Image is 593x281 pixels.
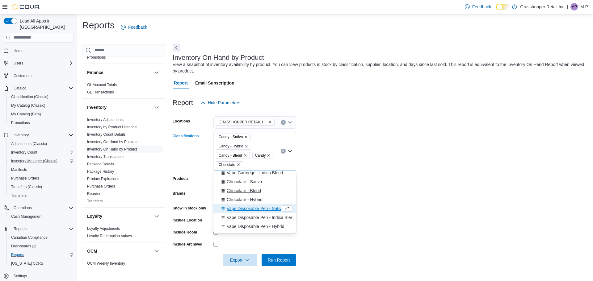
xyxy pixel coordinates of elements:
a: Manifests [9,166,29,173]
span: Vape Disposable Pen - Sativa Blend [227,205,296,212]
span: Report [174,77,188,89]
span: Feedback [472,4,491,10]
span: Reorder [87,191,100,196]
span: Users [14,61,23,66]
span: Cash Management [9,213,74,220]
button: Finance [153,69,160,76]
label: Products [173,176,189,181]
button: Vape Disposable Pen - Indica Blend [213,213,296,222]
a: Loyalty Redemption Values [87,234,132,238]
button: Clear input [281,149,286,154]
span: Home [14,48,23,53]
button: Hide Parameters [198,97,243,109]
button: Inventory [11,131,31,139]
span: Hide Parameters [208,100,240,106]
span: Manifests [9,166,74,173]
button: Vape Disposable Pen - Sativa Blend [213,204,296,213]
span: Inventory Count [11,150,37,155]
a: Inventory by Product Historical [87,125,137,129]
a: Cash Management [9,213,45,220]
span: My Catalog (Classic) [9,102,74,109]
a: Settings [11,272,29,280]
button: Chocolate - Sativa [213,177,296,186]
h3: Finance [87,69,103,76]
a: Inventory Count Details [87,132,126,137]
button: Operations [1,204,76,212]
span: Candy [255,152,266,159]
a: Home [11,47,26,55]
button: OCM [87,248,152,254]
span: Package History [87,169,114,174]
button: Classification (Classic) [6,93,76,101]
p: M P [580,3,588,10]
a: My Catalog (Classic) [9,102,48,109]
div: OCM [82,260,165,270]
button: Reports [6,250,76,259]
button: Vape Disposable Pen - Hybrid [213,222,296,231]
span: Catalog [11,85,74,92]
button: Remove Chocolate from selection in this group [237,163,240,167]
button: Purchase Orders [6,174,76,183]
a: Package Details [87,162,114,166]
label: Brands [173,191,185,196]
span: Chocolate - Hybrid [227,196,263,203]
button: Chocolate - Hybrid [213,195,296,204]
span: Email Subscription [195,77,234,89]
span: Dashboards [11,244,36,249]
a: Reports [9,251,27,258]
span: Purchase Orders [9,175,74,182]
button: Close list of options [288,149,292,154]
span: Loyalty Adjustments [87,226,120,231]
button: Finance [87,69,152,76]
span: My Catalog (Classic) [11,103,45,108]
a: Inventory Adjustments [87,118,124,122]
button: Remove Candy - Hybrid from selection in this group [245,144,248,148]
a: Inventory Count [9,149,40,156]
button: Reports [11,225,29,233]
span: Customers [14,73,32,78]
button: Manifests [6,165,76,174]
button: Customers [1,71,76,80]
span: Chocolate - Blend [227,188,261,194]
span: Inventory by Product Historical [87,125,137,130]
button: Adjustments (Classic) [6,139,76,148]
a: OCM Weekly Inventory [87,261,125,266]
span: [US_STATE] CCRS [11,261,43,266]
span: Reports [9,251,74,258]
button: Remove Candy - Blend from selection in this group [243,154,247,157]
button: Loyalty [87,213,152,219]
span: Promotions [87,55,106,60]
a: Classification (Classic) [9,93,51,101]
label: Include Location [173,218,202,223]
span: Transfers [87,199,103,204]
span: Settings [14,274,27,279]
span: Classification (Classic) [9,93,74,101]
label: Include Archived [173,242,202,247]
button: Open list of options [288,120,292,125]
span: Reports [11,252,24,257]
span: Candy - Hybrid [219,143,243,149]
span: Customers [11,72,74,80]
span: Candy - Sativa [216,134,251,140]
h3: Loyalty [87,213,102,219]
span: Chocolate - Sativa [227,179,262,185]
span: Purchase Orders [87,184,115,189]
button: Inventory [87,104,152,110]
a: GL Account Totals [87,83,117,87]
button: Reports [1,225,76,233]
span: Purchase Orders [11,176,39,181]
p: | [567,3,568,10]
span: Vape Disposable Pen - Indica Blend [227,214,296,221]
span: Export [226,254,254,266]
span: Reports [11,225,74,233]
a: Inventory Manager (Classic) [9,157,60,165]
a: Loyalty Adjustments [87,226,120,231]
a: Inventory On Hand by Package [87,140,139,144]
span: Transfers (Classic) [11,184,42,189]
span: Product Expirations [87,176,119,181]
span: My Catalog (Beta) [9,110,74,118]
span: GRASSHOPPER RETAIL INC - Ospika [219,119,267,125]
a: Transfers [87,199,103,203]
h3: OCM [87,248,97,254]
